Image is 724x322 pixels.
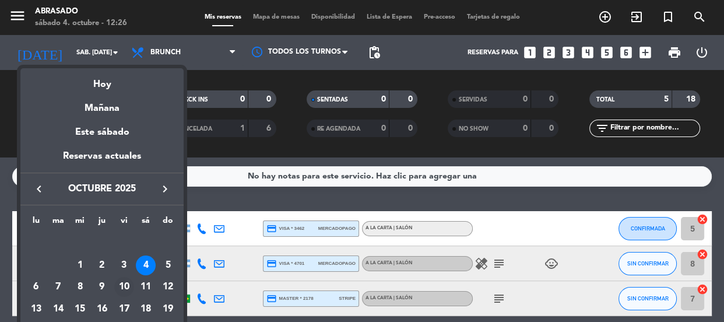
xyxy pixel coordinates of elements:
td: 10 de octubre de 2025 [113,276,135,299]
div: 1 [70,256,90,275]
div: 16 [92,299,112,319]
td: 13 de octubre de 2025 [25,298,47,320]
th: lunes [25,214,47,232]
td: 11 de octubre de 2025 [135,276,157,299]
div: 5 [158,256,178,275]
i: keyboard_arrow_right [158,182,172,196]
th: domingo [157,214,179,232]
td: 3 de octubre de 2025 [113,254,135,276]
div: 7 [48,277,68,297]
td: 2 de octubre de 2025 [91,254,113,276]
button: keyboard_arrow_right [154,181,175,197]
th: miércoles [69,214,91,232]
td: 17 de octubre de 2025 [113,298,135,320]
td: 7 de octubre de 2025 [47,276,69,299]
div: 14 [48,299,68,319]
td: 12 de octubre de 2025 [157,276,179,299]
td: 8 de octubre de 2025 [69,276,91,299]
td: OCT. [25,232,179,254]
th: jueves [91,214,113,232]
button: keyboard_arrow_left [29,181,50,197]
td: 16 de octubre de 2025 [91,298,113,320]
div: 13 [26,299,46,319]
div: 8 [70,277,90,297]
div: Hoy [20,68,184,92]
td: 1 de octubre de 2025 [69,254,91,276]
td: 4 de octubre de 2025 [135,254,157,276]
td: 14 de octubre de 2025 [47,298,69,320]
div: 11 [136,277,156,297]
div: Este sábado [20,116,184,149]
td: 18 de octubre de 2025 [135,298,157,320]
div: Reservas actuales [20,149,184,173]
td: 19 de octubre de 2025 [157,298,179,320]
div: 15 [70,299,90,319]
div: 19 [158,299,178,319]
td: 6 de octubre de 2025 [25,276,47,299]
div: 2 [92,256,112,275]
div: 18 [136,299,156,319]
td: 9 de octubre de 2025 [91,276,113,299]
div: 4 [136,256,156,275]
div: 3 [114,256,134,275]
div: 12 [158,277,178,297]
div: 17 [114,299,134,319]
th: martes [47,214,69,232]
th: viernes [113,214,135,232]
div: 6 [26,277,46,297]
span: octubre 2025 [50,181,154,197]
div: 9 [92,277,112,297]
div: Mañana [20,92,184,116]
td: 5 de octubre de 2025 [157,254,179,276]
th: sábado [135,214,157,232]
div: 10 [114,277,134,297]
i: keyboard_arrow_left [32,182,46,196]
td: 15 de octubre de 2025 [69,298,91,320]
